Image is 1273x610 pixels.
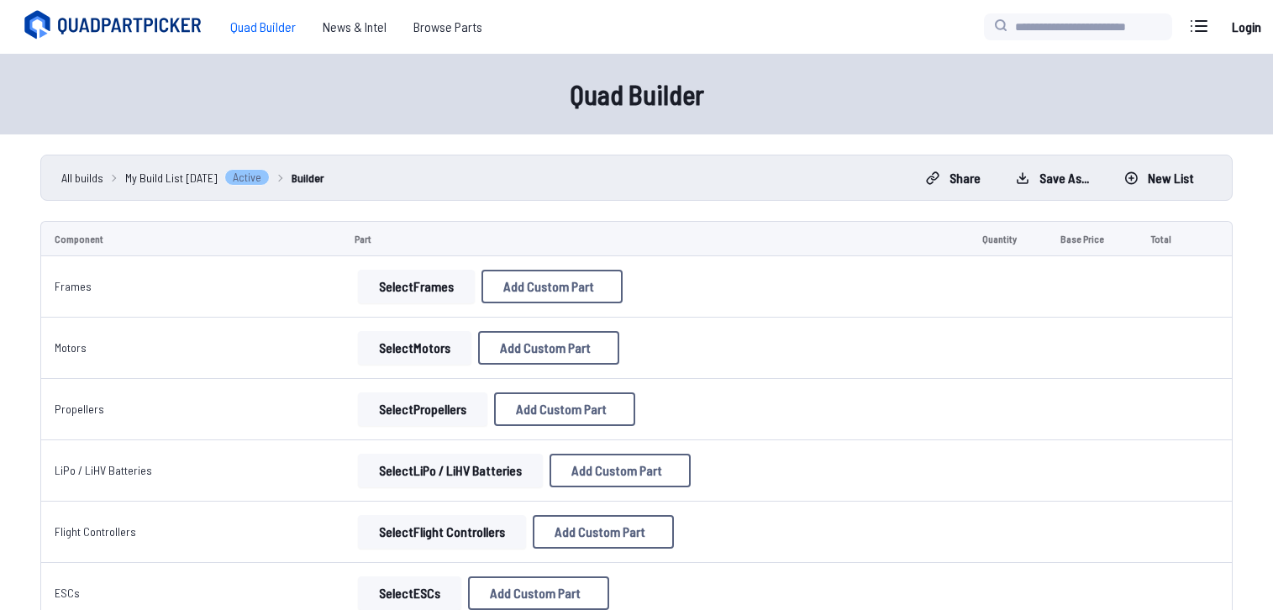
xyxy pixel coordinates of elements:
button: SelectMotors [358,331,471,365]
a: SelectPropellers [355,392,491,426]
a: LiPo / LiHV Batteries [55,463,152,477]
a: Browse Parts [400,10,496,44]
a: SelectFrames [355,270,478,303]
button: SelectPropellers [358,392,487,426]
span: Add Custom Part [500,341,591,355]
span: Add Custom Part [516,402,607,416]
a: All builds [61,169,103,187]
a: Motors [55,340,87,355]
button: Add Custom Part [550,454,691,487]
td: Total [1137,221,1197,256]
h1: Quad Builder [99,74,1175,114]
a: Frames [55,279,92,293]
button: Add Custom Part [478,331,619,365]
button: SelectLiPo / LiHV Batteries [358,454,543,487]
span: Active [224,169,270,186]
span: Add Custom Part [571,464,662,477]
button: SelectFlight Controllers [358,515,526,549]
td: Quantity [969,221,1047,256]
a: My Build List [DATE]Active [125,169,270,187]
button: SelectESCs [358,576,461,610]
span: My Build List [DATE] [125,169,218,187]
button: Add Custom Part [533,515,674,549]
td: Base Price [1047,221,1137,256]
a: Quad Builder [217,10,309,44]
a: SelectESCs [355,576,465,610]
a: Flight Controllers [55,524,136,539]
td: Part [341,221,969,256]
button: Save as... [1002,165,1103,192]
a: Builder [292,169,324,187]
a: SelectMotors [355,331,475,365]
a: SelectLiPo / LiHV Batteries [355,454,546,487]
button: Add Custom Part [494,392,635,426]
span: Add Custom Part [503,280,594,293]
button: New List [1110,165,1208,192]
a: Propellers [55,402,104,416]
a: News & Intel [309,10,400,44]
span: Add Custom Part [555,525,645,539]
button: SelectFrames [358,270,475,303]
a: Login [1226,10,1266,44]
button: Add Custom Part [468,576,609,610]
button: Add Custom Part [481,270,623,303]
span: Add Custom Part [490,586,581,600]
button: Share [912,165,995,192]
a: ESCs [55,586,80,600]
a: SelectFlight Controllers [355,515,529,549]
td: Component [40,221,341,256]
